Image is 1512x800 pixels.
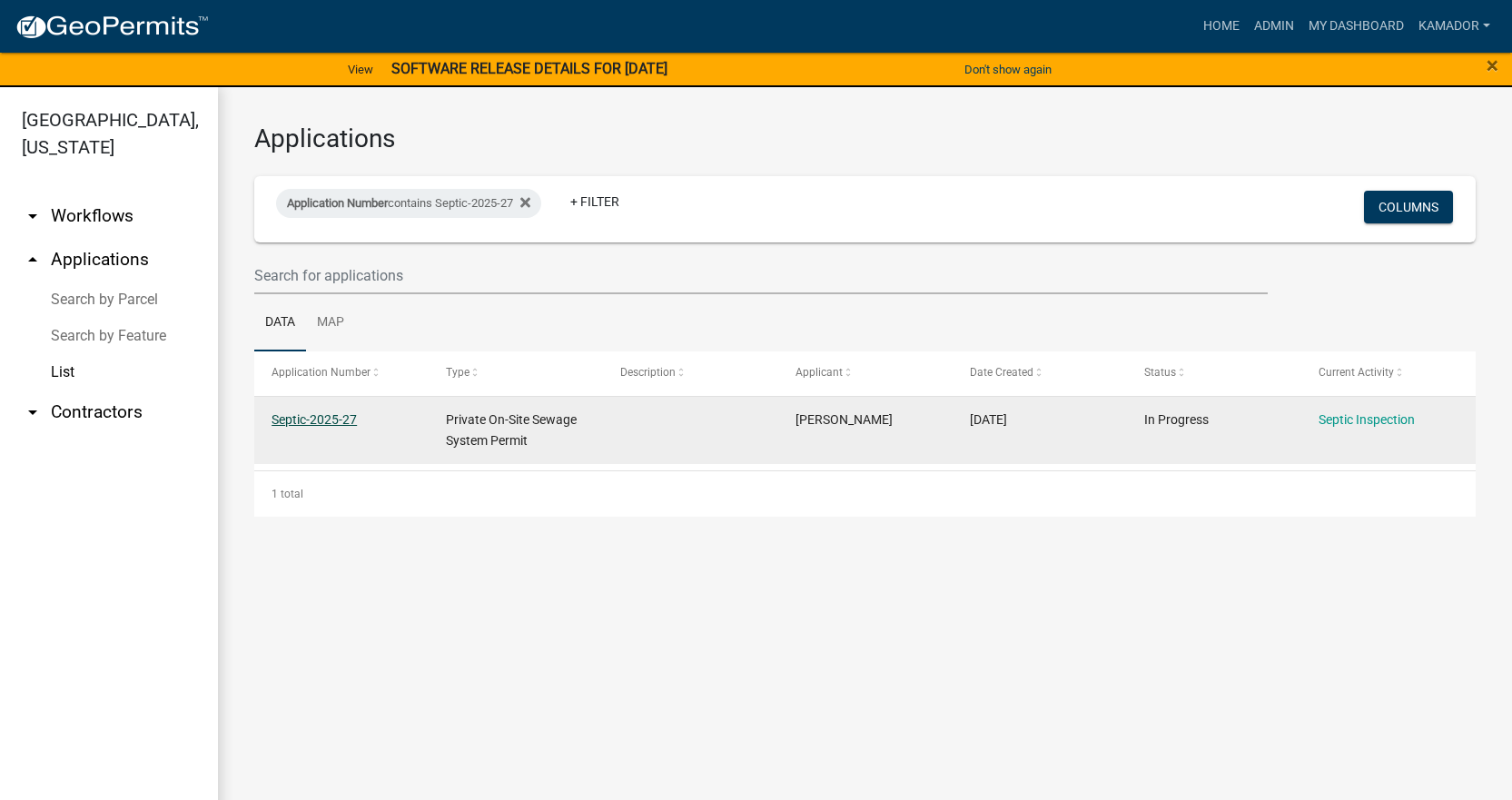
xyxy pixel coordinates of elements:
[796,412,893,427] span: Gary Cheesman
[391,60,667,77] strong: SOFTWARE RELEASE DETAILS FOR [DATE]
[254,351,429,395] datatable-header-cell: Application Number
[1487,53,1498,78] span: ×
[272,412,357,427] a: Septic-2025-27
[254,123,1476,154] h3: Applications
[429,351,603,395] datatable-header-cell: Type
[341,54,380,84] a: View
[953,351,1127,395] datatable-header-cell: Date Created
[1247,9,1301,44] a: Admin
[22,205,44,227] i: arrow_drop_down
[254,471,1476,517] div: 1 total
[970,412,1007,427] span: 03/28/2025
[446,412,577,448] span: Private On-Site Sewage System Permit
[1411,9,1497,44] a: Kamador
[556,185,634,218] a: + Filter
[22,249,44,271] i: arrow_drop_up
[446,366,469,379] span: Type
[254,294,306,352] a: Data
[272,366,371,379] span: Application Number
[603,351,777,395] datatable-header-cell: Description
[287,196,388,210] span: Application Number
[796,366,843,379] span: Applicant
[1487,54,1498,76] button: Close
[1144,412,1209,427] span: In Progress
[1127,351,1301,395] datatable-header-cell: Status
[22,401,44,423] i: arrow_drop_down
[620,366,676,379] span: Description
[276,189,541,218] div: contains Septic-2025-27
[970,366,1033,379] span: Date Created
[957,54,1059,84] button: Don't show again
[1319,412,1415,427] a: Septic Inspection
[777,351,952,395] datatable-header-cell: Applicant
[1364,191,1453,223] button: Columns
[306,294,355,352] a: Map
[1301,351,1476,395] datatable-header-cell: Current Activity
[1301,9,1411,44] a: My Dashboard
[254,257,1268,294] input: Search for applications
[1196,9,1247,44] a: Home
[1319,366,1394,379] span: Current Activity
[1144,366,1176,379] span: Status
